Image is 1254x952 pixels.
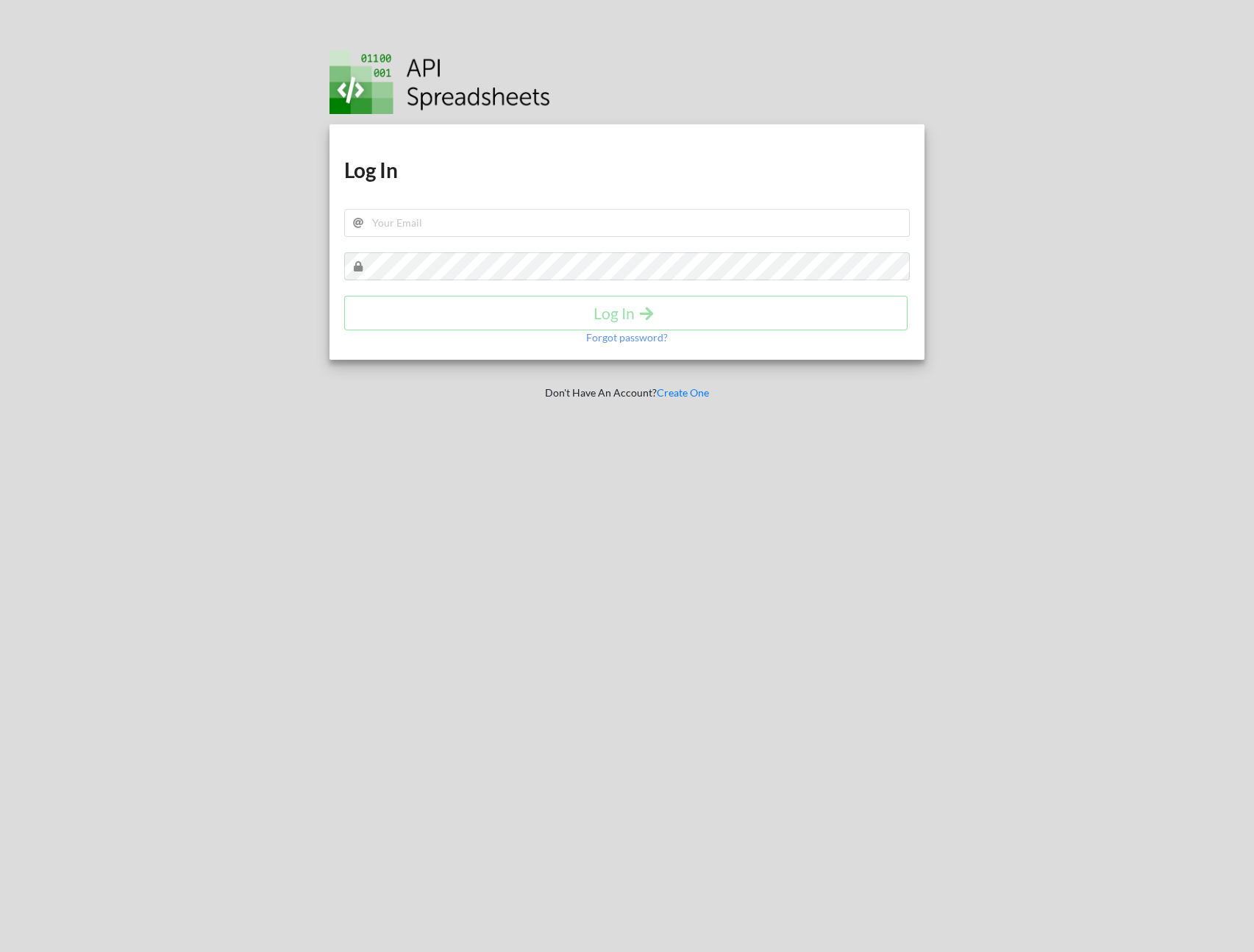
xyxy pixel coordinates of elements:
h1: Log In [344,157,911,183]
input: Your Email [344,209,911,237]
img: Logo.png [329,50,550,114]
p: Forgot password? [586,330,668,345]
a: Create One [657,386,709,399]
p: Don't Have An Account? [319,386,936,400]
